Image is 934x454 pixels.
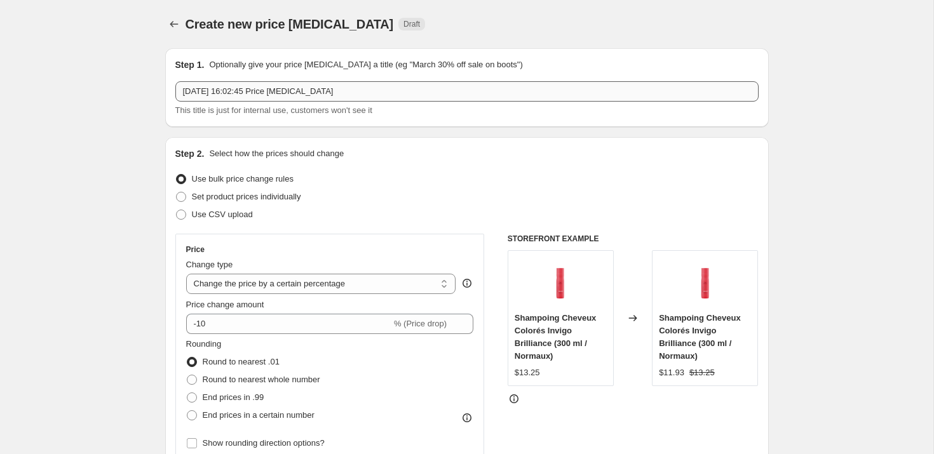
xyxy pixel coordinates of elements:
span: Round to nearest .01 [203,357,280,366]
p: Select how the prices should change [209,147,344,160]
div: help [461,277,473,290]
img: shampoing-cheveux-colores-invigo-brilliance-wella-300-ml-normaux-40471148134621_80x.png [680,257,731,308]
span: End prices in a certain number [203,410,315,420]
span: Draft [403,19,420,29]
h2: Step 1. [175,58,205,71]
div: $11.93 [659,366,684,379]
strike: $13.25 [689,366,715,379]
span: Shampoing Cheveux Colorés Invigo Brilliance (300 ml / Normaux) [659,313,741,361]
span: Shampoing Cheveux Colorés Invigo Brilliance (300 ml / Normaux) [515,313,597,361]
h3: Price [186,244,205,255]
span: Round to nearest whole number [203,375,320,384]
button: Price change jobs [165,15,183,33]
span: Use bulk price change rules [192,174,294,184]
span: Use CSV upload [192,210,253,219]
span: Create new price [MEDICAL_DATA] [186,17,394,31]
p: Optionally give your price [MEDICAL_DATA] a title (eg "March 30% off sale on boots") [209,58,522,71]
h2: Step 2. [175,147,205,160]
span: Show rounding direction options? [203,438,325,448]
input: -15 [186,314,391,334]
span: Change type [186,260,233,269]
span: End prices in .99 [203,392,264,402]
h6: STOREFRONT EXAMPLE [508,234,759,244]
img: shampoing-cheveux-colores-invigo-brilliance-wella-300-ml-normaux-40471148134621_80x.png [535,257,586,308]
span: % (Price drop) [394,319,447,328]
span: Price change amount [186,300,264,309]
input: 30% off holiday sale [175,81,759,102]
span: Rounding [186,339,222,349]
span: Set product prices individually [192,192,301,201]
span: This title is just for internal use, customers won't see it [175,105,372,115]
div: $13.25 [515,366,540,379]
